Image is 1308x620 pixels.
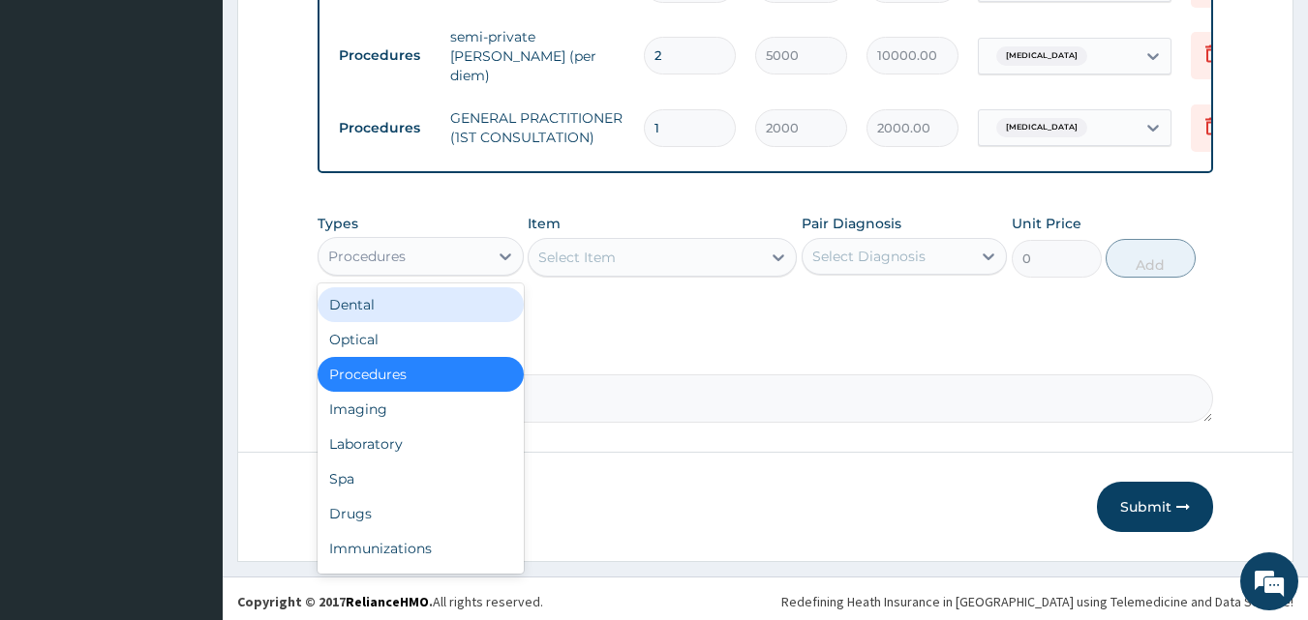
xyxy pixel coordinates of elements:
label: Unit Price [1012,214,1081,233]
div: Procedures [328,247,406,266]
button: Submit [1097,482,1213,532]
div: Optical [318,322,524,357]
td: GENERAL PRACTITIONER (1ST CONSULTATION) [441,99,634,157]
strong: Copyright © 2017 . [237,593,433,610]
a: RelianceHMO [346,593,429,610]
img: d_794563401_company_1708531726252_794563401 [36,97,78,145]
div: Drugs [318,496,524,531]
button: Add [1106,239,1196,278]
div: Procedures [318,357,524,392]
label: Types [318,216,358,232]
div: Redefining Heath Insurance in [GEOGRAPHIC_DATA] using Telemedicine and Data Science! [781,592,1293,611]
div: Imaging [318,392,524,427]
span: We're online! [112,187,267,382]
label: Comment [318,347,1214,364]
div: Select Diagnosis [812,247,926,266]
td: Procedures [329,38,441,74]
div: Laboratory [318,427,524,461]
label: Item [528,214,561,233]
span: [MEDICAL_DATA] [996,46,1087,66]
div: Minimize live chat window [318,10,364,56]
label: Pair Diagnosis [802,214,901,233]
span: [MEDICAL_DATA] [996,118,1087,137]
div: Others [318,566,524,601]
td: semi-private [PERSON_NAME] (per diem) [441,17,634,95]
div: Dental [318,287,524,322]
td: Procedures [329,110,441,146]
div: Immunizations [318,531,524,566]
textarea: Type your message and hit 'Enter' [10,414,369,482]
div: Select Item [538,248,616,267]
div: Chat with us now [101,108,325,133]
div: Spa [318,461,524,496]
